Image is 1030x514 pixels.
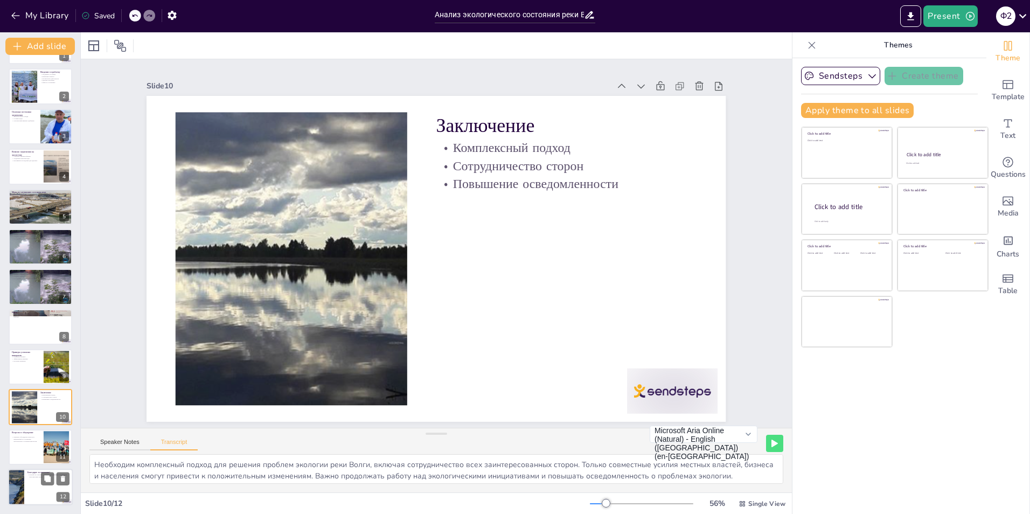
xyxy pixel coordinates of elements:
div: 7 [59,292,69,302]
p: Восстановление экосистем [12,196,69,198]
span: Text [1000,130,1015,142]
span: Position [114,39,127,52]
div: https://cdn.sendsteps.com/images/logo/sendsteps_logo_white.pnghttps://cdn.sendsteps.com/images/lo... [9,149,72,184]
div: Click to add body [815,220,882,223]
button: Present [923,5,977,27]
div: https://cdn.sendsteps.com/images/logo/sendsteps_logo_white.pnghttps://cdn.sendsteps.com/images/lo... [9,269,72,304]
div: Add text boxes [986,110,1029,149]
div: Click to add title [808,131,885,136]
div: 6 [59,252,69,261]
div: Get real-time input from your audience [986,149,1029,187]
div: Click to add text [808,140,885,142]
button: Sendsteps [801,67,880,85]
div: Slide 10 / 12 [85,498,590,509]
button: Delete Slide [57,473,69,485]
p: Здоровье населения [40,79,69,81]
p: Заключение [210,48,341,297]
p: Негативные последствия для здоровья [12,159,40,162]
div: 9 [59,372,69,381]
p: Меры по улучшению состояния реки [12,191,69,194]
p: Очистка сточных вод [12,193,69,196]
div: Click to add title [907,151,978,158]
div: https://cdn.sendsteps.com/images/logo/sendsteps_logo_white.pnghttps://cdn.sendsteps.com/images/lo... [9,68,72,104]
p: Карта экологического состояния Волги в пределах города [GEOGRAPHIC_DATA] по районам. [12,314,69,317]
div: https://cdn.sendsteps.com/images/logo/sendsteps_logo_white.pnghttps://cdn.sendsteps.com/images/lo... [8,469,73,505]
textarea: Необходим комплексный подход для решения проблем экологии реки Волги, включая сотрудничество всех... [89,454,783,484]
p: Повышение осведомленности [267,26,389,272]
span: Table [998,285,1018,297]
div: Layout [85,37,102,54]
button: Play [766,435,783,452]
p: Изменение климата [40,75,69,78]
span: Single View [748,499,785,508]
p: Сотрудничество сторон [251,33,373,279]
div: https://cdn.sendsteps.com/images/logo/sendsteps_logo_white.pnghttps://cdn.sendsteps.com/images/lo... [9,109,72,144]
p: Эффективные решения [12,358,40,360]
button: Duplicate Slide [41,473,54,485]
p: Заключение [40,391,69,394]
span: Template [992,91,1025,103]
div: 5 [59,212,69,221]
p: Карта [12,311,69,314]
span: Questions [991,169,1026,180]
div: 3 [59,131,69,141]
div: Click to add title [903,244,980,248]
div: 56 % [704,498,730,509]
button: Microsoft Aria Online (Natural) - English ([GEOGRAPHIC_DATA]) (en-[GEOGRAPHIC_DATA]) [650,426,757,443]
div: Add a table [986,265,1029,304]
p: Влияние загрязнения на экосистему [12,150,40,156]
div: Add ready made slides [986,71,1029,110]
div: 8 [9,309,72,345]
div: 11 [56,452,69,462]
p: Комплексный подход [234,41,357,287]
p: Человеческая деятельность [40,77,69,79]
p: Успешные проекты [12,356,40,358]
p: Повышение осведомленности [40,398,69,400]
p: Вопросы и обсуждение [12,431,40,434]
div: Add images, graphics, shapes or video [986,187,1029,226]
div: Ф 2 [996,6,1015,26]
div: Click to add text [903,252,937,255]
span: Media [998,207,1019,219]
p: Роль местных властей [12,271,69,274]
p: Промышленные отходы [12,115,37,117]
button: Ф 2 [996,5,1015,27]
p: Изучение примеров [12,360,40,362]
div: Change the overall theme [986,32,1029,71]
button: Transcript [150,439,198,450]
p: Участие в разработке программ [12,234,69,236]
p: Примеры успешных инициатив [12,351,40,357]
div: https://cdn.sendsteps.com/images/logo/sendsteps_logo_white.pnghttps://cdn.sendsteps.com/images/lo... [9,229,72,265]
p: Благодарю за внимание! [27,471,69,474]
div: 11 [9,429,72,465]
p: Повышение экологической осведомленности [12,198,69,200]
button: My Library [8,7,73,24]
div: 9 [9,349,72,385]
button: Speaker Notes [89,439,150,450]
div: Click to add text [808,252,832,255]
p: Сотрудничество сторон [40,396,69,398]
div: Click to add text [906,162,978,165]
div: Saved [81,11,115,21]
p: Сельскохозяйственные удобрения [12,120,37,122]
div: Click to add text [945,252,979,255]
button: Apply theme to all slides [801,103,914,118]
div: 12 [57,492,69,502]
button: Export to PowerPoint [900,5,921,27]
p: Комплексный подход [40,394,69,396]
button: Create theme [885,67,963,85]
p: Создание законов [12,276,69,278]
button: Add slide [5,38,75,55]
p: Спасибо за участие в презентации и внимание к проблемам экологии реки Волги. [27,474,69,477]
p: Ухудшение состояния [40,73,69,75]
input: Insert title [435,7,584,23]
p: Ухудшение качества воды [12,158,40,160]
p: Сотрудничество с сообществами [12,238,69,240]
span: Charts [997,248,1019,260]
div: Add charts and graphs [986,226,1029,265]
div: Click to add title [808,244,885,248]
div: Click to add text [834,252,858,255]
p: Themes [820,32,976,58]
p: Введение в проблему [40,71,69,74]
div: 10 [56,412,69,422]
